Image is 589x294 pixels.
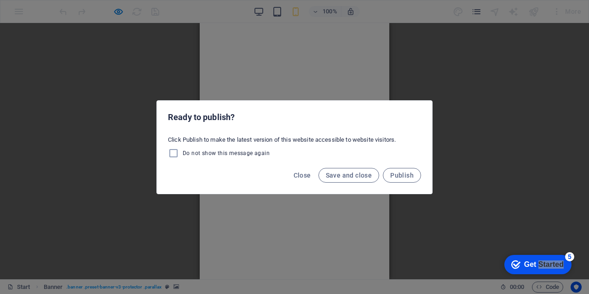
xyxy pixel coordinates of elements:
div: Get Started 5 items remaining, 0% complete [7,5,75,24]
span: Close [294,172,311,179]
button: Publish [383,168,421,183]
button: Close [290,168,315,183]
div: Click Publish to make the latest version of this website accessible to website visitors. [157,132,432,162]
span: Save and close [326,172,372,179]
div: 5 [68,2,77,11]
button: Save and close [318,168,380,183]
span: Do not show this message again [183,150,270,157]
span: Publish [390,172,414,179]
div: Get Started [27,10,67,18]
h2: Ready to publish? [168,112,421,123]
